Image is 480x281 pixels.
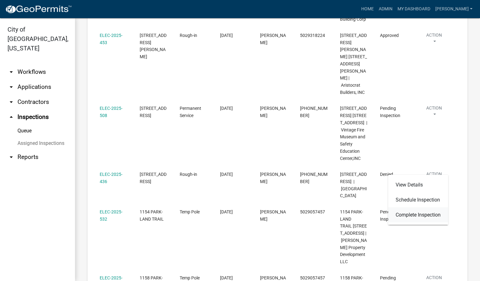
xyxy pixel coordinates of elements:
div: [DATE] [220,171,248,178]
span: 1154 PARK-LAND TRAIL [140,209,164,222]
a: My Dashboard [395,3,433,15]
span: Temp Pole [180,275,200,280]
span: Approved [380,33,399,38]
span: Denied [380,172,393,177]
span: 3210 ASHER WAY [140,33,167,59]
span: 812-725-6178 [300,172,327,184]
i: arrow_drop_up [7,113,15,121]
span: Rough-in [180,172,197,177]
i: arrow_drop_down [7,83,15,91]
span: Pending Inspection [380,106,400,118]
span: Dennis Ettel [260,106,286,118]
span: 5029318224 [300,33,325,38]
a: Complete Inspection [388,207,448,222]
span: 1154 PARK-LAND TRAIL 1154 Parkland Trail, Lot 533 | Ellings Property Development LLC [340,209,367,264]
span: Temp Pole [180,209,200,214]
a: Schedule Inspection [388,192,448,207]
span: Harold Satterly [260,33,286,45]
button: Action [420,105,448,120]
span: 5029057457 [300,209,325,214]
a: Home [359,3,376,15]
span: 5029057457 [300,275,325,280]
span: Pending Inspection [380,209,400,222]
span: 202 TENTH STREET, EAST | Thorntons [340,172,367,198]
a: ELEC-2025-508 [100,106,122,118]
div: Action [388,175,448,225]
div: [DATE] [220,208,248,216]
span: 3210 ASHER WAY 3210 Asher Way | Aristocrat Builders, INC [340,33,367,95]
span: 706 SPRING STREET [140,106,167,118]
i: arrow_drop_down [7,153,15,161]
span: 502-639-8111 [300,106,327,118]
div: [DATE] [220,105,248,112]
span: Cindy Hunton [260,209,286,222]
span: 202 TENTH STREET, EAST [140,172,167,184]
span: DAVID [260,172,286,184]
span: Permanent Service [180,106,201,118]
i: arrow_drop_down [7,68,15,76]
span: Rough-in [180,33,197,38]
i: arrow_drop_down [7,98,15,106]
a: View Details [388,177,448,192]
div: [DATE] [220,32,248,39]
button: Action [420,32,448,48]
button: Action [420,171,448,186]
a: ELEC-2025-436 [100,172,122,184]
a: ELEC-2025-532 [100,209,122,222]
a: Admin [376,3,395,15]
a: ELEC-2025-453 [100,33,122,45]
span: 706 SPRING STREET 706 Spring Street | Vintage Fire Museum and Safety Education Center,INC [340,106,367,161]
a: [PERSON_NAME] [433,3,475,15]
